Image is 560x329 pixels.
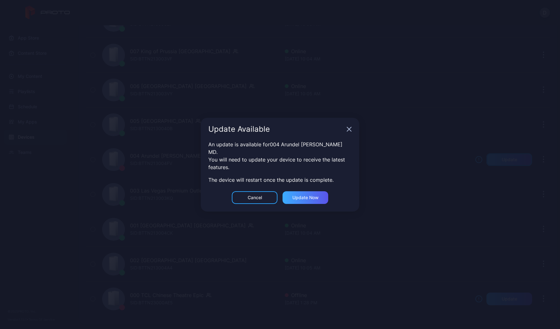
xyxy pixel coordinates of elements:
div: The device will restart once the update is complete. [208,176,352,184]
div: Update now [292,195,319,200]
div: An update is available for 004 Arundel [PERSON_NAME] MD . [208,141,352,156]
div: Update Available [208,125,344,133]
button: Cancel [232,191,277,204]
div: You will need to update your device to receive the latest features. [208,156,352,171]
div: Cancel [248,195,262,200]
button: Update now [283,191,328,204]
